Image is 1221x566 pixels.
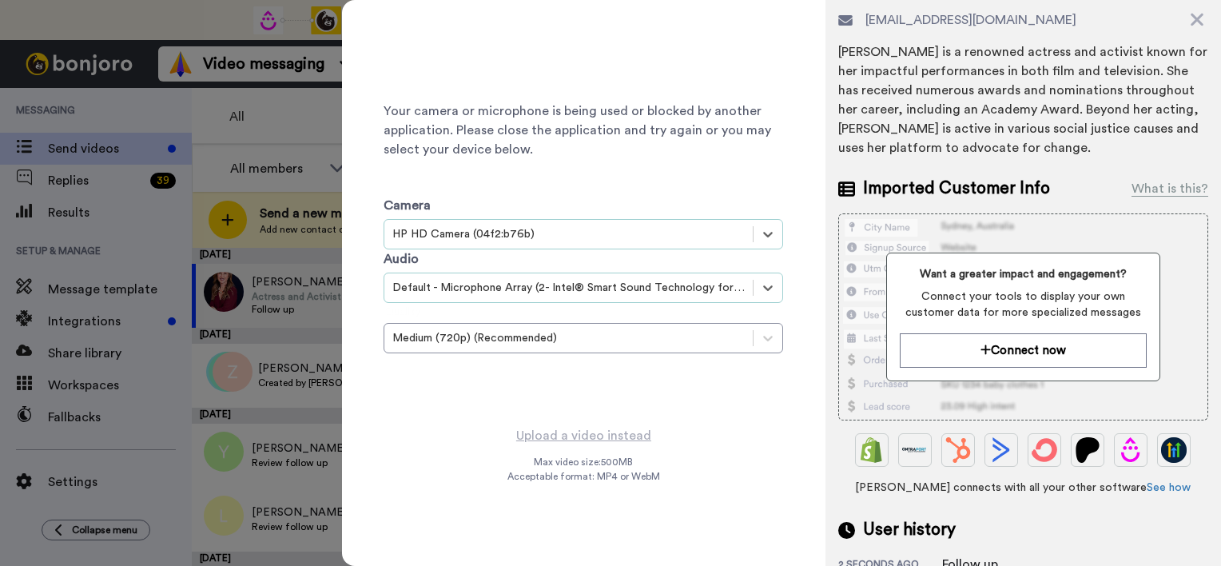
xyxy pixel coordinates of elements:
[1147,482,1191,493] a: See how
[511,425,656,446] button: Upload a video instead
[945,437,971,463] img: Hubspot
[392,330,745,346] div: Medium (720p) (Recommended)
[838,480,1208,496] span: [PERSON_NAME] connects with all your other software
[534,456,633,468] span: Max video size: 500 MB
[900,333,1147,368] button: Connect now
[1032,437,1057,463] img: ConvertKit
[863,518,956,542] span: User history
[900,266,1147,282] span: Want a greater impact and engagement?
[900,289,1147,321] span: Connect your tools to display your own customer data for more specialized messages
[384,102,783,159] span: Your camera or microphone is being used or blocked by another application. Please close the appli...
[384,303,420,319] label: Quality
[988,437,1014,463] img: ActiveCampaign
[392,226,745,242] div: HP HD Camera (04f2:b76b)
[507,470,660,483] span: Acceptable format: MP4 or WebM
[1075,437,1100,463] img: Patreon
[392,280,745,296] div: Default - Microphone Array (2- Intel® Smart Sound Technology for Digital Microphones)
[859,437,885,463] img: Shopify
[384,249,419,269] label: Audio
[863,177,1050,201] span: Imported Customer Info
[384,196,431,215] label: Camera
[1161,437,1187,463] img: GoHighLevel
[838,42,1208,157] div: [PERSON_NAME] is a renowned actress and activist known for her impactful performances in both fil...
[1132,179,1208,198] div: What is this?
[1118,437,1143,463] img: Drip
[902,437,928,463] img: Ontraport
